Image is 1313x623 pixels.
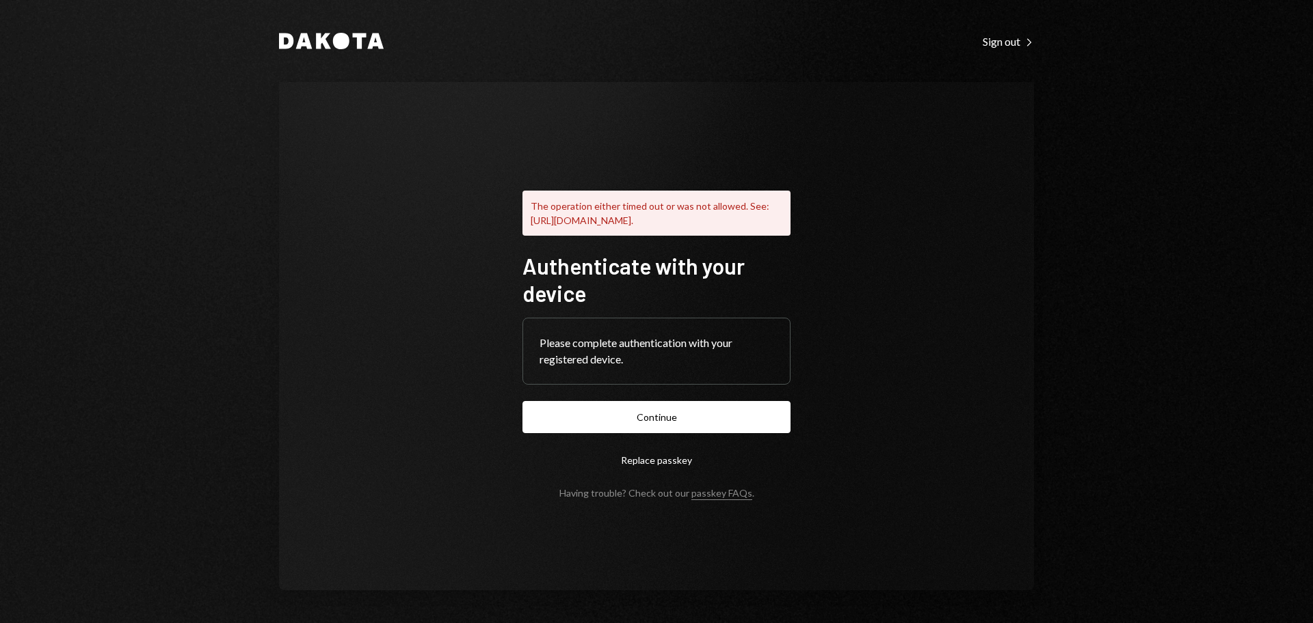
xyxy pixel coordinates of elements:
div: Sign out [983,35,1034,49]
div: The operation either timed out or was not allowed. See: [URL][DOMAIN_NAME]. [522,191,791,236]
a: Sign out [983,33,1034,49]
div: Please complete authentication with your registered device. [540,335,773,368]
div: Having trouble? Check out our . [559,487,754,499]
a: passkey FAQs [691,487,752,500]
button: Continue [522,401,791,433]
button: Replace passkey [522,444,791,476]
h1: Authenticate with your device [522,252,791,307]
